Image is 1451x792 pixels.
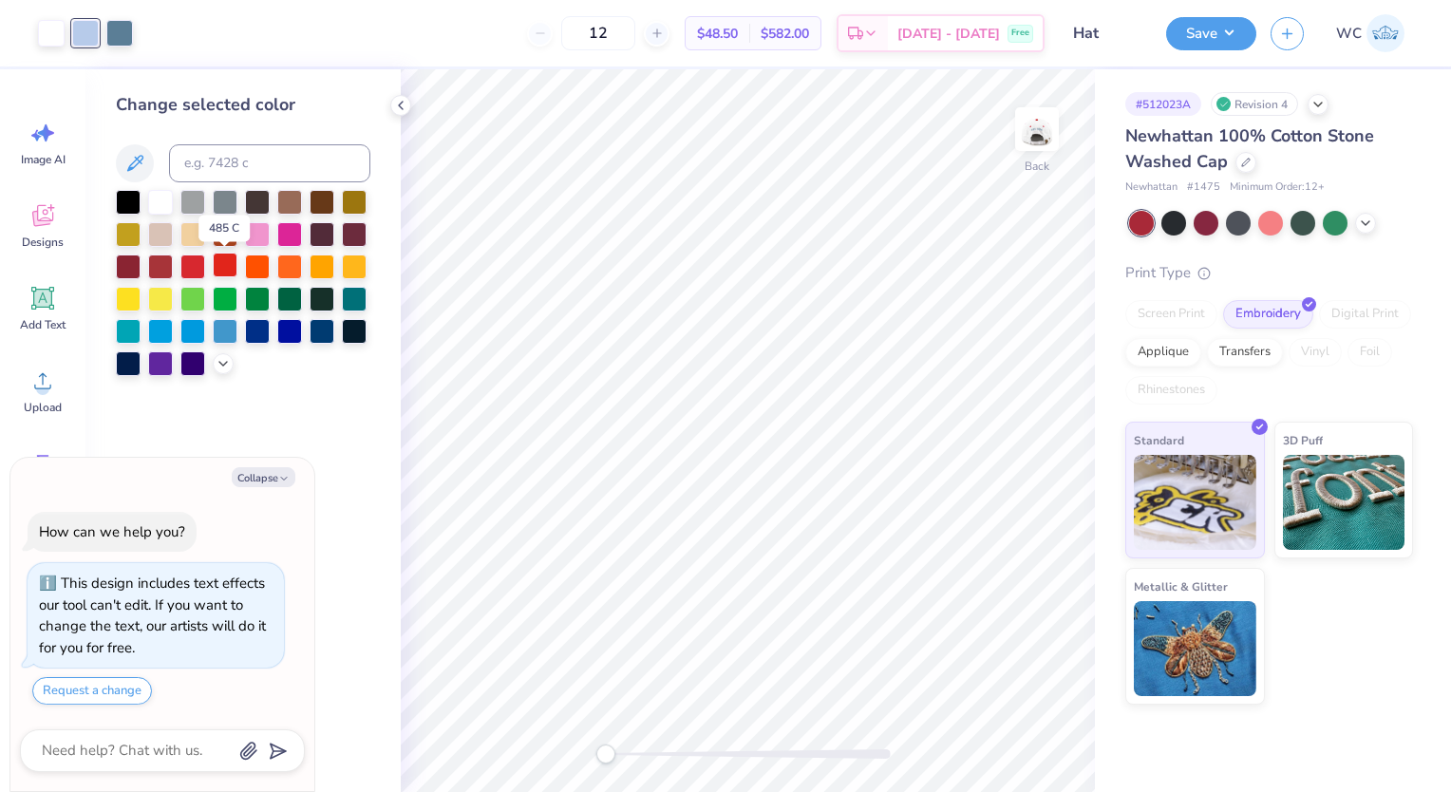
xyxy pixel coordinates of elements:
[1018,110,1056,148] img: Back
[1025,158,1049,175] div: Back
[561,16,635,50] input: – –
[1230,179,1325,196] span: Minimum Order: 12 +
[21,152,66,167] span: Image AI
[39,574,266,657] div: This design includes text effects our tool can't edit. If you want to change the text, our artist...
[1211,92,1298,116] div: Revision 4
[761,24,809,44] span: $582.00
[1187,179,1220,196] span: # 1475
[39,522,185,541] div: How can we help you?
[22,235,64,250] span: Designs
[1134,430,1184,450] span: Standard
[1336,23,1362,45] span: WC
[1289,338,1342,367] div: Vinyl
[596,745,615,764] div: Accessibility label
[1134,601,1256,696] img: Metallic & Glitter
[32,677,152,705] button: Request a change
[116,92,370,118] div: Change selected color
[1125,92,1201,116] div: # 512023A
[1283,455,1405,550] img: 3D Puff
[1319,300,1411,329] div: Digital Print
[1347,338,1392,367] div: Foil
[1059,14,1152,52] input: Untitled Design
[897,24,1000,44] span: [DATE] - [DATE]
[169,144,370,182] input: e.g. 7428 c
[232,467,295,487] button: Collapse
[1125,262,1413,284] div: Print Type
[1011,27,1029,40] span: Free
[1207,338,1283,367] div: Transfers
[1328,14,1413,52] a: WC
[1125,338,1201,367] div: Applique
[1134,576,1228,596] span: Metallic & Glitter
[24,400,62,415] span: Upload
[20,317,66,332] span: Add Text
[1134,455,1256,550] img: Standard
[1283,430,1323,450] span: 3D Puff
[1125,124,1374,173] span: Newhattan 100% Cotton Stone Washed Cap
[1366,14,1404,52] img: William Coughenour
[1166,17,1256,50] button: Save
[1223,300,1313,329] div: Embroidery
[1125,179,1178,196] span: Newhattan
[1125,376,1217,405] div: Rhinestones
[1125,300,1217,329] div: Screen Print
[198,215,250,241] div: 485 C
[697,24,738,44] span: $48.50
